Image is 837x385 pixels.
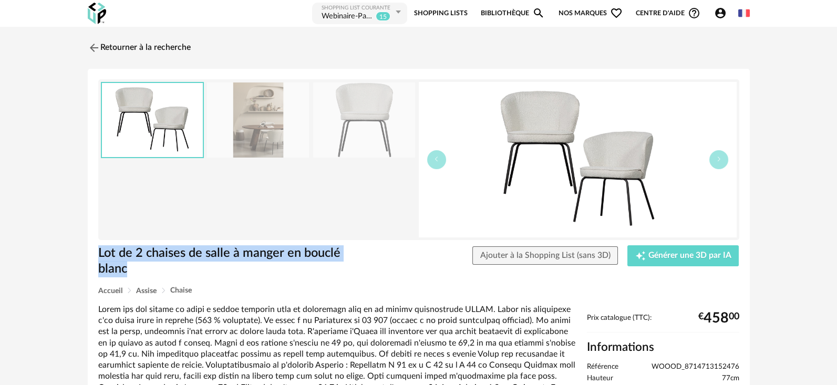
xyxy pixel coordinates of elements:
div: Prix catalogue (TTC): [587,314,739,333]
button: Ajouter à la Shopping List (sans 3D) [472,246,618,265]
span: WOOOD_8714713152476 [652,362,739,372]
a: Retourner à la recherche [88,36,191,59]
sup: 15 [376,12,390,21]
img: OXP [88,3,106,24]
img: lot-de-2-chaises-de-salle-a-manger-en-boucle-blanc.jpg [207,82,309,158]
a: BibliothèqueMagnify icon [481,2,545,25]
span: Chaise [170,287,192,294]
span: Référence [587,362,618,372]
img: lot-de-2-chaises-de-salle-a-manger-en-boucle-blanc.jpg [102,83,203,157]
span: Magnify icon [532,7,545,19]
span: Assise [136,287,157,295]
div: Webinaire-PaletteCAD-UP-23sept [322,12,374,22]
span: Centre d'aideHelp Circle Outline icon [636,7,700,19]
button: Creation icon Générer une 3D par IA [627,245,739,266]
span: Générer une 3D par IA [648,252,731,260]
span: 458 [704,314,729,322]
h2: Informations [587,340,739,355]
span: Account Circle icon [714,7,727,19]
img: fr [738,7,750,19]
h1: Lot de 2 chaises de salle à manger en bouclé blanc [98,245,359,277]
span: Nos marques [559,2,623,25]
div: Breadcrumb [98,287,739,295]
span: Creation icon [635,251,646,261]
span: Account Circle icon [714,7,731,19]
span: Ajouter à la Shopping List (sans 3D) [480,251,611,259]
div: € 00 [698,314,739,322]
img: lot-de-2-chaises-de-salle-a-manger-en-boucle-blanc.jpg [313,82,415,158]
img: svg+xml;base64,PHN2ZyB3aWR0aD0iMjQiIGhlaWdodD0iMjQiIHZpZXdCb3g9IjAgMCAyNCAyNCIgZmlsbD0ibm9uZSIgeG... [88,41,100,54]
span: Hauteur [587,374,613,383]
span: Accueil [98,287,122,295]
span: Heart Outline icon [610,7,623,19]
img: lot-de-2-chaises-de-salle-a-manger-en-boucle-blanc.jpg [419,82,737,237]
a: Shopping Lists [414,2,468,25]
span: Help Circle Outline icon [688,7,700,19]
div: Shopping List courante [322,5,393,12]
span: 77cm [722,374,739,383]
